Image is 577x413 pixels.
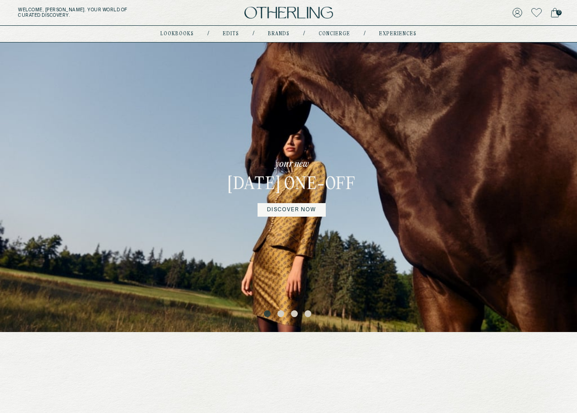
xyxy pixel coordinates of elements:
div: / [364,30,366,38]
span: 0 [556,10,562,15]
div: / [253,30,254,38]
button: 2 [277,310,286,319]
div: / [207,30,209,38]
a: Edits [223,32,239,36]
div: / [303,30,305,38]
a: experiences [379,32,417,36]
button: 3 [291,310,300,319]
a: DISCOVER NOW [258,203,325,217]
a: lookbooks [160,32,194,36]
p: your new [275,158,309,171]
a: 0 [551,6,559,19]
a: concierge [319,32,350,36]
h3: [DATE] One-off [228,174,356,196]
button: 1 [264,310,273,319]
a: Brands [268,32,290,36]
button: 4 [305,310,314,319]
img: logo [244,7,333,19]
h5: Welcome, [PERSON_NAME] . Your world of curated discovery. [18,7,180,18]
